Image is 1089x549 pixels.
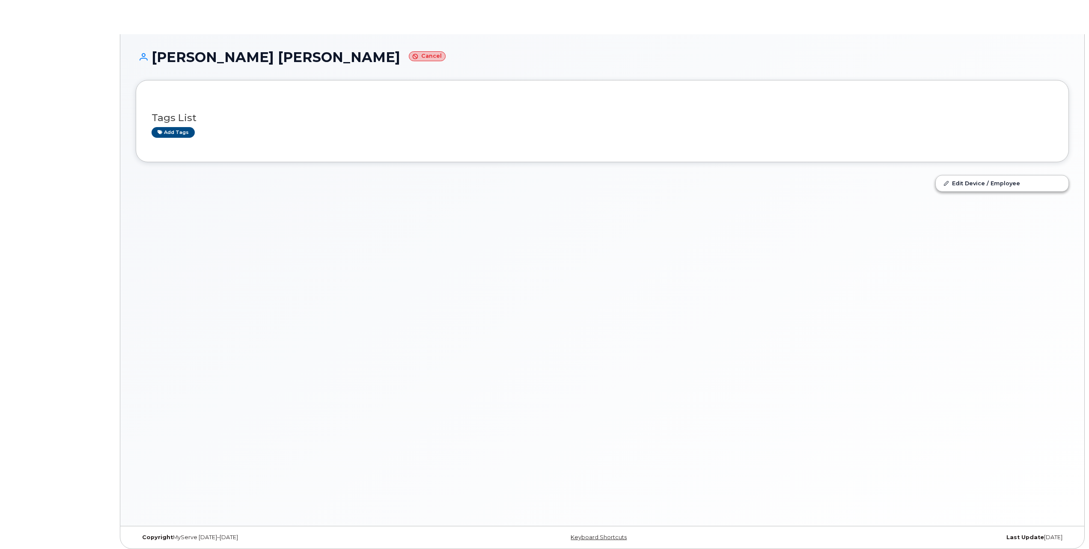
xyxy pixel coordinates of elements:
h3: Tags List [152,113,1053,123]
div: [DATE] [758,534,1069,541]
h1: [PERSON_NAME] [PERSON_NAME] [136,50,1069,65]
div: MyServe [DATE]–[DATE] [136,534,447,541]
a: Add tags [152,127,195,138]
strong: Last Update [1006,534,1044,540]
small: Cancel [409,51,446,61]
a: Keyboard Shortcuts [571,534,627,540]
a: Edit Device / Employee [936,175,1068,191]
strong: Copyright [142,534,173,540]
